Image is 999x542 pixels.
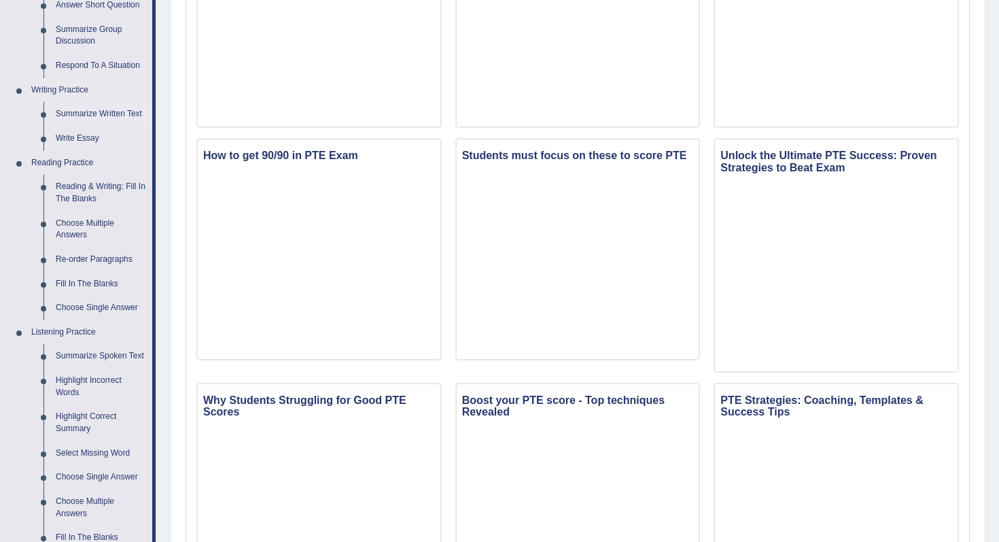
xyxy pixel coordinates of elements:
h3: Unlock the Ultimate PTE Success: Proven Strategies to Beat Exam [715,146,958,177]
a: Summarize Written Text [50,102,152,126]
a: Select Missing Word [50,441,152,466]
h3: Students must focus on these to score PTE [457,146,699,165]
a: Choose Multiple Answers [50,211,152,248]
a: Choose Single Answer [50,296,152,320]
a: Highlight Correct Summary [50,405,152,441]
a: Writing Practice [25,78,152,103]
a: Reading & Writing: Fill In The Blanks [50,175,152,211]
a: Respond To A Situation [50,54,152,78]
a: Summarize Spoken Text [50,344,152,369]
a: Summarize Group Discussion [50,18,152,54]
a: Highlight Incorrect Words [50,369,152,405]
a: Reading Practice [25,151,152,175]
a: Listening Practice [25,320,152,345]
a: Choose Multiple Answers [50,490,152,526]
a: Re-order Paragraphs [50,248,152,272]
a: Write Essay [50,126,152,151]
h3: PTE Strategies: Coaching, Templates & Success Tips [715,391,958,422]
h3: Boost your PTE score - Top techniques Revealed [457,391,699,422]
a: Choose Single Answer [50,465,152,490]
a: Fill In The Blanks [50,272,152,297]
h3: How to get 90/90 in PTE Exam [198,146,440,165]
h3: Why Students Struggling for Good PTE Scores [198,391,440,422]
